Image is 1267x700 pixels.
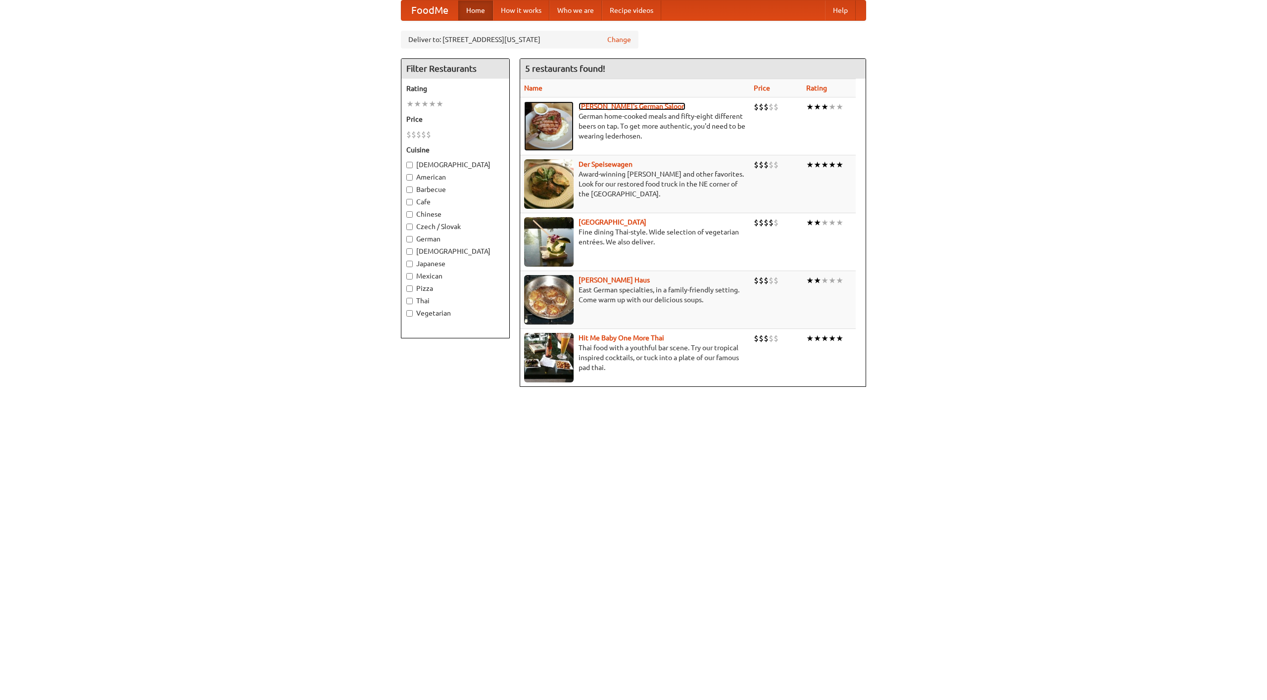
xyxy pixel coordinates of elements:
img: esthers.jpg [524,101,574,151]
div: Deliver to: [STREET_ADDRESS][US_STATE] [401,31,638,48]
li: ★ [821,101,828,112]
a: Recipe videos [602,0,661,20]
li: $ [759,217,764,228]
label: Pizza [406,283,504,293]
label: Japanese [406,259,504,269]
label: Chinese [406,209,504,219]
li: $ [774,101,779,112]
li: $ [406,129,411,140]
label: Mexican [406,271,504,281]
a: Home [458,0,493,20]
input: Czech / Slovak [406,224,413,230]
li: ★ [814,275,821,286]
img: kohlhaus.jpg [524,275,574,325]
li: $ [426,129,431,140]
li: $ [774,275,779,286]
input: [DEMOGRAPHIC_DATA] [406,162,413,168]
a: Help [825,0,856,20]
p: German home-cooked meals and fifty-eight different beers on tap. To get more authentic, you'd nee... [524,111,746,141]
li: ★ [821,217,828,228]
li: ★ [806,159,814,170]
a: Hit Me Baby One More Thai [579,334,664,342]
li: $ [774,333,779,344]
li: $ [764,101,769,112]
li: $ [759,333,764,344]
li: ★ [806,101,814,112]
li: $ [774,159,779,170]
p: Award-winning [PERSON_NAME] and other favorites. Look for our restored food truck in the NE corne... [524,169,746,199]
li: ★ [414,98,421,109]
input: Thai [406,298,413,304]
li: ★ [806,217,814,228]
img: speisewagen.jpg [524,159,574,209]
li: $ [769,159,774,170]
li: ★ [814,217,821,228]
li: $ [754,217,759,228]
h5: Rating [406,84,504,93]
img: babythai.jpg [524,333,574,382]
li: $ [774,217,779,228]
li: ★ [814,101,821,112]
h4: Filter Restaurants [401,59,509,79]
li: $ [769,275,774,286]
li: ★ [814,159,821,170]
input: Pizza [406,285,413,292]
li: ★ [836,333,843,344]
label: Cafe [406,197,504,207]
input: Cafe [406,199,413,205]
p: East German specialties, in a family-friendly setting. Come warm up with our delicious soups. [524,285,746,305]
input: Mexican [406,273,413,280]
li: ★ [429,98,436,109]
li: $ [769,217,774,228]
label: [DEMOGRAPHIC_DATA] [406,160,504,170]
li: ★ [836,275,843,286]
li: $ [769,101,774,112]
li: ★ [806,275,814,286]
li: ★ [828,275,836,286]
li: $ [764,333,769,344]
li: ★ [828,101,836,112]
li: $ [754,333,759,344]
li: $ [754,275,759,286]
li: ★ [821,275,828,286]
label: Czech / Slovak [406,222,504,232]
li: $ [754,159,759,170]
li: $ [754,101,759,112]
li: ★ [806,333,814,344]
li: ★ [836,217,843,228]
li: ★ [828,333,836,344]
li: $ [759,101,764,112]
li: $ [759,275,764,286]
input: Chinese [406,211,413,218]
a: [GEOGRAPHIC_DATA] [579,218,646,226]
input: Vegetarian [406,310,413,317]
img: satay.jpg [524,217,574,267]
input: American [406,174,413,181]
input: [DEMOGRAPHIC_DATA] [406,248,413,255]
label: German [406,234,504,244]
p: Thai food with a youthful bar scene. Try our tropical inspired cocktails, or tuck into a plate of... [524,343,746,373]
a: [PERSON_NAME]'s German Saloon [579,102,685,110]
a: FoodMe [401,0,458,20]
a: Change [607,35,631,45]
input: Barbecue [406,187,413,193]
li: $ [769,333,774,344]
li: ★ [828,217,836,228]
a: Der Speisewagen [579,160,633,168]
li: ★ [814,333,821,344]
label: Barbecue [406,185,504,194]
li: ★ [421,98,429,109]
label: [DEMOGRAPHIC_DATA] [406,246,504,256]
li: $ [764,159,769,170]
h5: Cuisine [406,145,504,155]
li: ★ [836,101,843,112]
li: $ [421,129,426,140]
a: [PERSON_NAME] Haus [579,276,650,284]
label: American [406,172,504,182]
li: ★ [821,333,828,344]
